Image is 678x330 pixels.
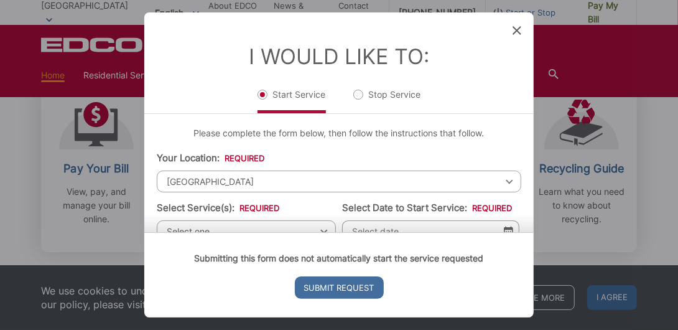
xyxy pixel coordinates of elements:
[353,88,421,113] label: Stop Service
[157,171,521,192] span: [GEOGRAPHIC_DATA]
[342,202,512,214] label: Select Date to Start Service:
[157,202,279,214] label: Select Service(s):
[258,88,326,113] label: Start Service
[249,44,429,69] label: I Would Like To:
[295,276,384,299] input: Submit Request
[195,253,484,263] strong: Submitting this form does not automatically start the service requested
[157,126,521,140] p: Please complete the form below, then follow the instructions that follow.
[157,153,264,164] label: Your Location:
